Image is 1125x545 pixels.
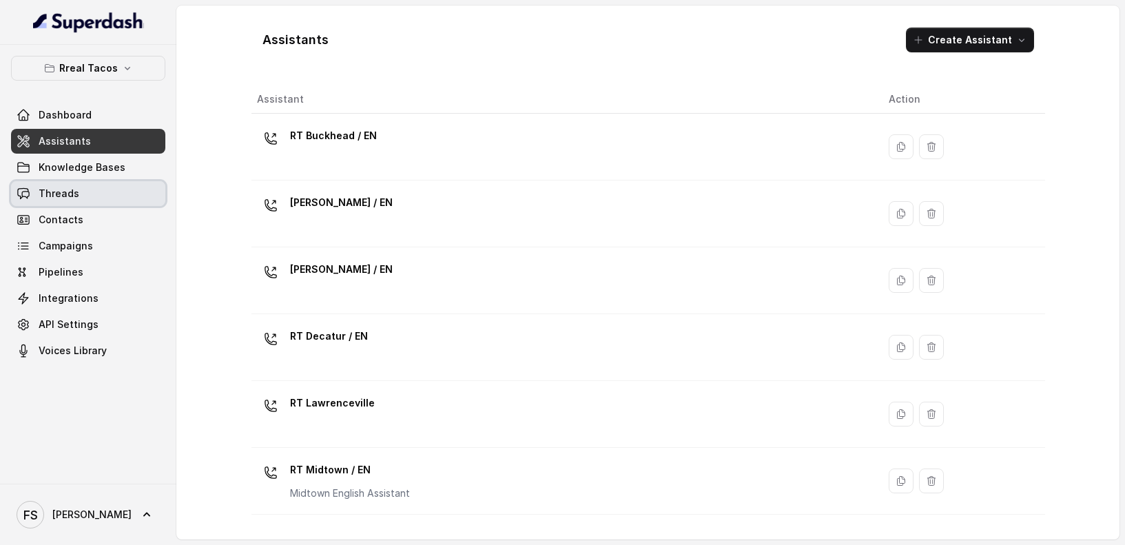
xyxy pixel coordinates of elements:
a: Threads [11,181,165,206]
a: Knowledge Bases [11,155,165,180]
p: Midtown English Assistant [290,486,410,500]
a: Dashboard [11,103,165,127]
a: [PERSON_NAME] [11,495,165,534]
a: Pipelines [11,260,165,285]
span: Threads [39,187,79,200]
span: Knowledge Bases [39,161,125,174]
span: [PERSON_NAME] [52,508,132,522]
p: RT Buckhead / EN [290,125,377,147]
p: RT Lawrenceville [290,392,375,414]
a: Voices Library [11,338,165,363]
span: Campaigns [39,239,93,253]
span: API Settings [39,318,99,331]
span: Voices Library [39,344,107,358]
a: Integrations [11,286,165,311]
a: API Settings [11,312,165,337]
p: [PERSON_NAME] / EN [290,192,393,214]
text: FS [23,508,38,522]
p: Rreal Tacos [59,60,118,76]
a: Assistants [11,129,165,154]
th: Assistant [251,85,878,114]
span: Integrations [39,291,99,305]
span: Dashboard [39,108,92,122]
span: Contacts [39,213,83,227]
th: Action [878,85,1044,114]
p: RT Midtown / EN [290,459,410,481]
button: Rreal Tacos [11,56,165,81]
p: [PERSON_NAME] / EN [290,258,393,280]
button: Create Assistant [906,28,1034,52]
a: Campaigns [11,234,165,258]
img: light.svg [33,11,144,33]
p: RT Decatur / EN [290,325,368,347]
span: Assistants [39,134,91,148]
a: Contacts [11,207,165,232]
span: Pipelines [39,265,83,279]
h1: Assistants [262,29,329,51]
